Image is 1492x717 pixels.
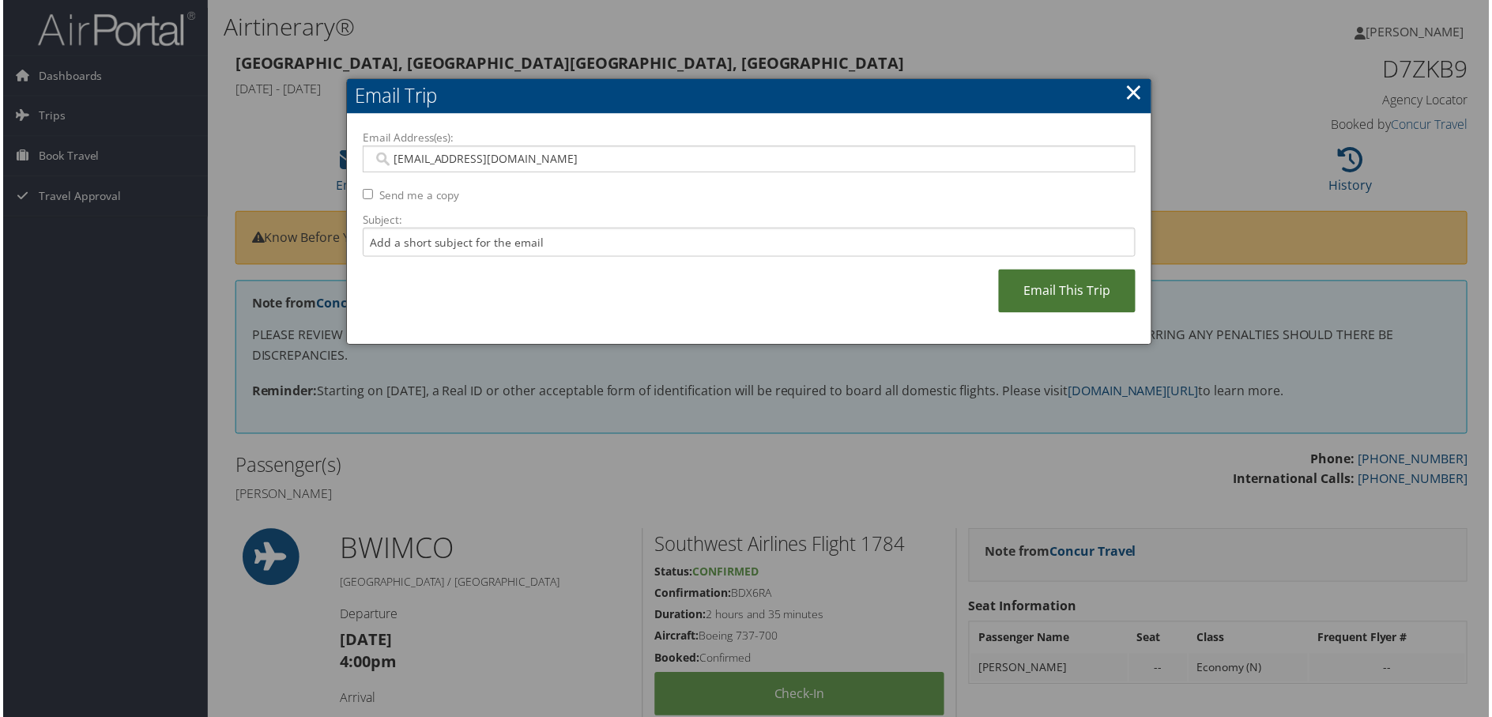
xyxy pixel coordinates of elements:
[361,213,1137,228] label: Subject:
[371,152,1126,168] input: Email address (Separate multiple email addresses with commas)
[361,228,1137,258] input: Add a short subject for the email
[378,188,458,204] label: Send me a copy
[1000,270,1137,314] a: Email This Trip
[1126,77,1144,108] a: ×
[361,130,1137,146] label: Email Address(es):
[345,79,1153,114] h2: Email Trip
